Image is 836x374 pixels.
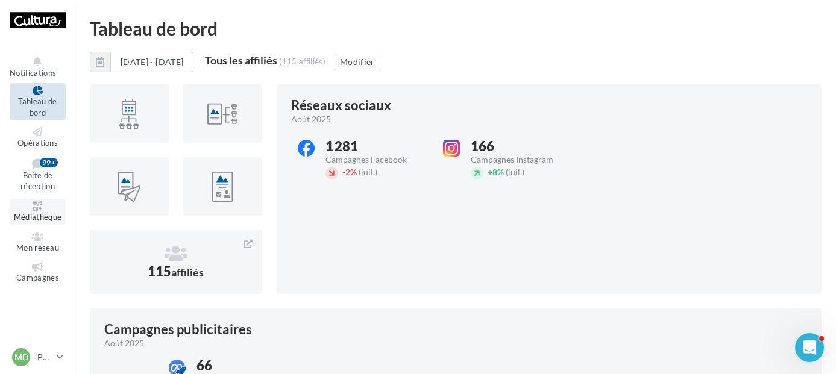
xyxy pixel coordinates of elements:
span: Campagnes [16,273,59,282]
span: (juil.) [506,167,524,177]
span: + [488,167,492,177]
span: Tableau de bord [18,96,57,117]
span: MD [14,351,28,363]
span: Notifications [10,68,56,78]
span: Médiathèque [14,212,62,222]
iframe: Intercom live chat [795,333,824,362]
button: [DATE] - [DATE] [90,52,193,72]
span: 115 [148,263,204,279]
div: 99+ [40,158,58,167]
a: Mon réseau [10,229,66,255]
span: Opérations [17,138,58,148]
div: (115 affiliés) [279,57,325,66]
a: Boîte de réception 99+ [10,155,66,194]
div: 1 281 [325,140,426,153]
span: août 2025 [291,113,331,125]
a: Médiathèque [10,199,66,225]
div: Réseaux sociaux [291,99,391,112]
a: Campagnes [10,260,66,285]
div: Campagnes Facebook [325,155,426,164]
div: Tous les affiliés [205,55,277,66]
span: (juil.) [359,167,377,177]
div: 66 [196,359,297,372]
span: Mon réseau [16,243,59,252]
span: affiliés [171,266,204,279]
button: [DATE] - [DATE] [110,52,193,72]
span: 2% [342,167,357,177]
button: Modifier [335,54,380,70]
span: Boîte de réception [20,170,55,192]
span: 8% [488,167,504,177]
div: Campagnes publicitaires [104,323,252,336]
p: [PERSON_NAME] [35,351,52,363]
a: MD [PERSON_NAME] [10,346,66,369]
a: Opérations [10,125,66,151]
span: - [342,167,345,177]
div: 166 [471,140,571,153]
div: Tableau de bord [90,19,822,37]
div: Campagnes Instagram [471,155,571,164]
a: Tableau de bord [10,83,66,120]
span: août 2025 [104,337,144,349]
